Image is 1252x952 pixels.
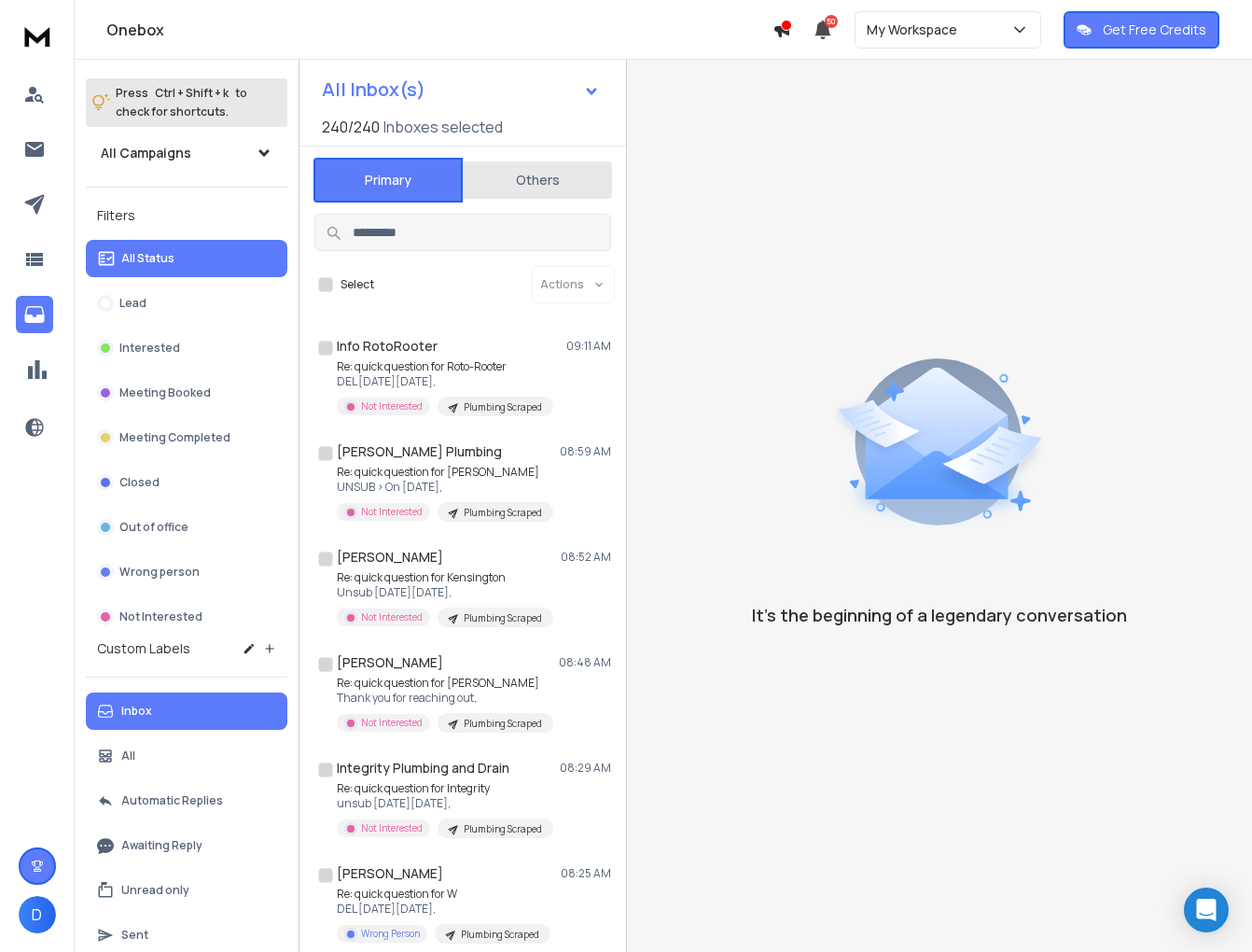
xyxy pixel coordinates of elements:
[19,19,56,53] img: logo
[867,21,965,39] p: My Workspace
[19,896,56,933] button: D
[1184,888,1229,932] div: Open Intercom Messenger
[1103,21,1206,39] p: Get Free Credits
[106,19,772,41] h1: Onebox
[825,15,838,28] span: 50
[1064,11,1219,49] button: Get Free Credits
